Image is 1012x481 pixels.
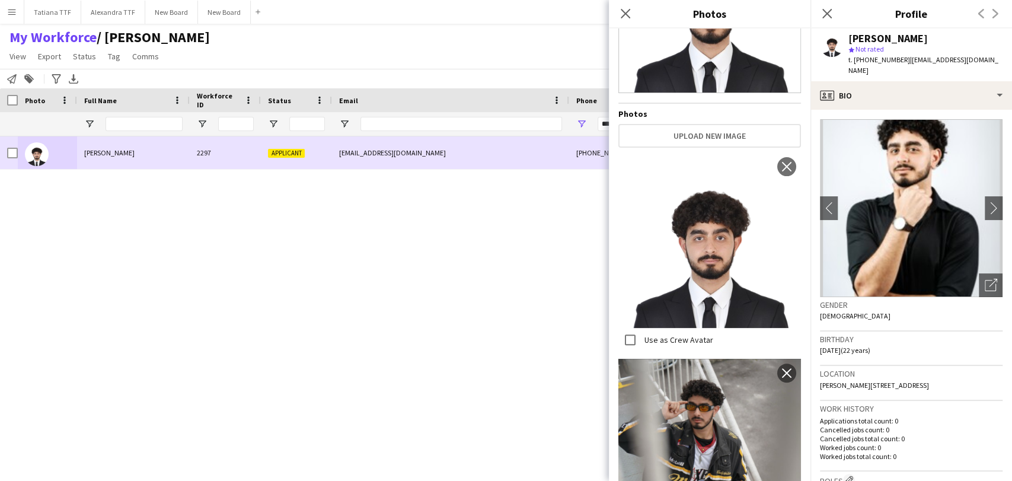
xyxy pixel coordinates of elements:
img: Abdulraouf Hassona [25,142,49,166]
span: Workforce ID [197,91,240,109]
span: Tag [108,51,120,62]
div: Bio [810,81,1012,110]
span: Applicant [268,149,305,158]
p: Cancelled jobs count: 0 [820,425,1003,434]
button: Upload new image [618,124,801,148]
a: View [5,49,31,64]
button: Open Filter Menu [339,119,350,129]
h3: Birthday [820,334,1003,345]
button: New Board [145,1,198,24]
span: t. [PHONE_NUMBER] [848,55,910,64]
a: Status [68,49,101,64]
button: Open Filter Menu [268,119,279,129]
div: [EMAIL_ADDRESS][DOMAIN_NAME] [332,136,569,169]
h3: Profile [810,6,1012,21]
button: Open Filter Menu [576,119,587,129]
button: Tatiana TTF [24,1,81,24]
app-action-btn: Add to tag [22,72,36,86]
button: Open Filter Menu [84,119,95,129]
span: Full Name [84,96,117,105]
input: Workforce ID Filter Input [218,117,254,131]
span: [DATE] (22 years) [820,346,870,355]
p: Applications total count: 0 [820,416,1003,425]
span: Status [268,96,291,105]
h3: Photos [609,6,810,21]
h4: Photos [618,109,801,119]
span: [DEMOGRAPHIC_DATA] [820,311,890,320]
span: Export [38,51,61,62]
span: | [EMAIL_ADDRESS][DOMAIN_NAME] [848,55,998,75]
p: Worked jobs total count: 0 [820,452,1003,461]
a: Tag [103,49,125,64]
div: [PHONE_NUMBER] [569,136,721,169]
button: Open Filter Menu [197,119,207,129]
a: Export [33,49,66,64]
span: Email [339,96,358,105]
a: Comms [127,49,164,64]
input: Email Filter Input [360,117,562,131]
img: Crew photo 1108704 [618,152,801,328]
app-action-btn: Advanced filters [49,72,63,86]
a: My Workforce [9,28,97,46]
input: Phone Filter Input [598,117,714,131]
span: TATIANA [97,28,210,46]
div: [PERSON_NAME] [848,33,928,44]
button: Alexandra TTF [81,1,145,24]
button: New Board [198,1,251,24]
span: Phone [576,96,597,105]
img: Crew avatar or photo [820,119,1003,297]
span: Status [73,51,96,62]
p: Worked jobs count: 0 [820,443,1003,452]
app-action-btn: Notify workforce [5,72,19,86]
h3: Work history [820,403,1003,414]
span: Comms [132,51,159,62]
input: Full Name Filter Input [106,117,183,131]
p: Cancelled jobs total count: 0 [820,434,1003,443]
input: Status Filter Input [289,117,325,131]
div: Open photos pop-in [979,273,1003,297]
span: Photo [25,96,45,105]
span: [PERSON_NAME] [84,148,135,157]
h3: Location [820,368,1003,379]
h3: Gender [820,300,1003,310]
label: Use as Crew Avatar [642,335,713,345]
app-action-btn: Export XLSX [66,72,81,86]
div: 2297 [190,136,261,169]
span: Not rated [855,44,884,53]
span: [PERSON_NAME][STREET_ADDRESS] [820,381,929,390]
span: View [9,51,26,62]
